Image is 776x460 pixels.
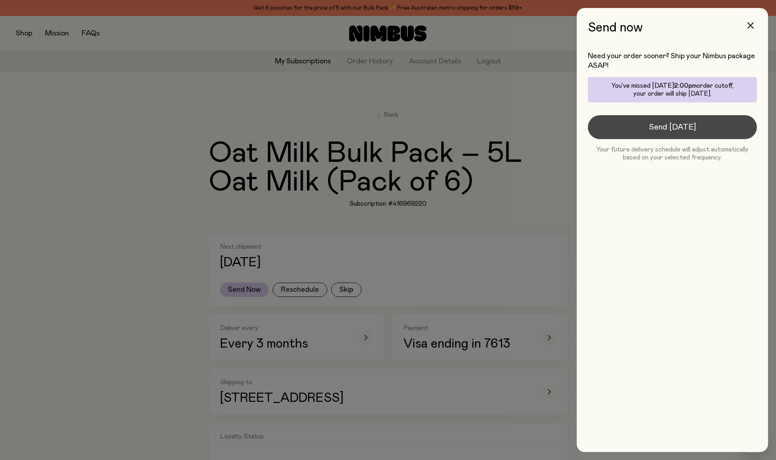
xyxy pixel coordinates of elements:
[649,122,696,133] span: Send [DATE]
[593,82,752,98] p: You've missed [DATE] order cutoff, your order will ship [DATE].
[588,21,757,43] h3: Send now
[588,51,757,71] p: Need your order sooner? Ship your Nimbus package ASAP!
[674,83,697,89] span: 2:00pm
[588,115,757,139] button: Send [DATE]
[588,145,757,161] p: Your future delivery schedule will adjust automatically based on your selected frequency.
